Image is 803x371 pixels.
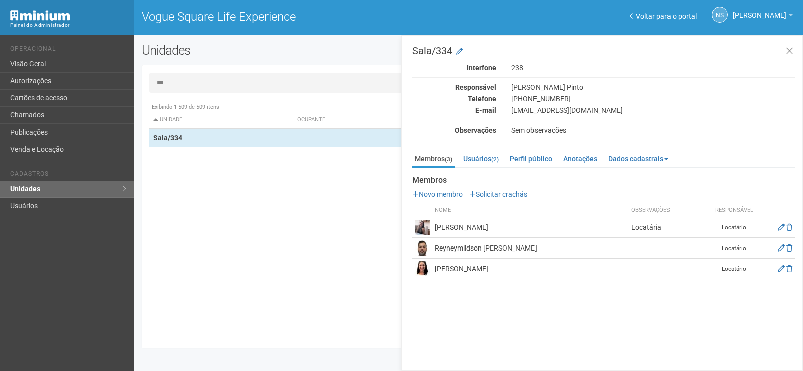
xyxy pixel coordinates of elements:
div: Exibindo 1-509 de 509 itens [149,103,788,112]
a: Excluir membro [786,265,792,273]
a: Solicitar crachás [469,190,527,198]
li: Operacional [10,45,126,56]
td: Locatário [709,217,759,238]
img: user.png [415,261,430,276]
div: E-mail [405,106,504,115]
a: Anotações [561,151,600,166]
a: Perfil público [507,151,555,166]
a: Editar membro [778,244,785,252]
strong: Membros [412,176,795,185]
div: Painel do Administrador [10,21,126,30]
div: Observações [405,126,504,135]
td: Locatária [629,217,709,238]
td: [PERSON_NAME] [432,217,629,238]
h3: Sala/334 [412,46,795,56]
img: Minium [10,10,70,21]
a: Excluir membro [786,223,792,231]
div: [EMAIL_ADDRESS][DOMAIN_NAME] [504,106,802,115]
h1: Vogue Square Life Experience [142,10,461,23]
img: user.png [415,240,430,256]
th: Responsável [709,204,759,217]
div: 238 [504,63,802,72]
a: Dados cadastrais [606,151,671,166]
a: Voltar para o portal [630,12,697,20]
th: Ocupante: activate to sort column ascending [293,112,556,129]
small: (3) [445,156,452,163]
a: NS [712,7,728,23]
td: Locatário [709,238,759,259]
a: Usuários(2) [461,151,501,166]
li: Cadastros [10,170,126,181]
a: Novo membro [412,190,463,198]
a: Editar membro [778,223,785,231]
div: [PERSON_NAME] Pinto [504,83,802,92]
a: Modificar a unidade [456,47,463,57]
a: [PERSON_NAME] [733,13,793,21]
img: user.png [415,220,430,235]
a: Excluir membro [786,244,792,252]
div: Interfone [405,63,504,72]
th: Unidade: activate to sort column descending [149,112,294,129]
div: [PHONE_NUMBER] [504,94,802,103]
td: Locatário [709,259,759,279]
th: Nome [432,204,629,217]
td: [PERSON_NAME] [432,259,629,279]
td: Reyneymildson [PERSON_NAME] [432,238,629,259]
h2: Unidades [142,43,406,58]
a: Membros(3) [412,151,455,168]
div: Telefone [405,94,504,103]
span: Nicolle Silva [733,2,786,19]
div: Sem observações [504,126,802,135]
strong: Sala/334 [153,134,182,142]
th: Observações [629,204,709,217]
small: (2) [491,156,499,163]
a: Editar membro [778,265,785,273]
div: Responsável [405,83,504,92]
